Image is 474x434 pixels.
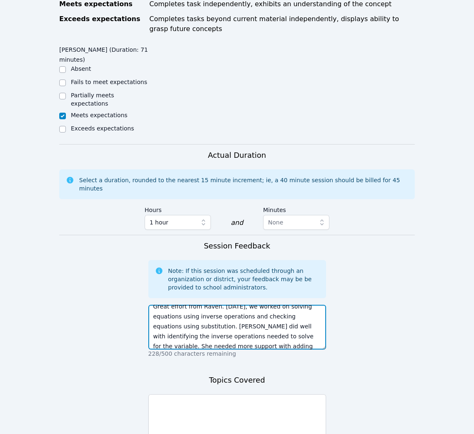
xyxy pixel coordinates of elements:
[71,65,91,72] label: Absent
[71,79,147,85] label: Fails to meet expectations
[79,176,408,193] div: Select a duration, rounded to the nearest 15 minute increment; ie, a 40 minute session should be ...
[208,149,266,161] h3: Actual Duration
[150,217,168,227] span: 1 hour
[148,305,326,350] textarea: Great effort from Raven. [DATE], we worked on solving equations using inverse operations and chec...
[268,219,283,226] span: None
[263,203,329,215] label: Minutes
[71,125,134,132] label: Exceeds expectations
[145,215,211,230] button: 1 hour
[59,42,148,65] legend: [PERSON_NAME] (Duration: 71 minutes)
[209,374,265,386] h3: Topics Covered
[263,215,329,230] button: None
[204,240,270,252] h3: Session Feedback
[168,267,319,292] div: Note: If this session was scheduled through an organization or district, your feedback may be be ...
[71,112,128,118] label: Meets expectations
[145,203,211,215] label: Hours
[231,218,243,228] div: and
[59,14,145,34] div: Exceeds expectations
[148,350,326,358] p: 228/500 characters remaining
[150,14,415,34] div: Completes tasks beyond current material independently, displays ability to grasp future concepts
[71,92,114,107] label: Partially meets expectations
